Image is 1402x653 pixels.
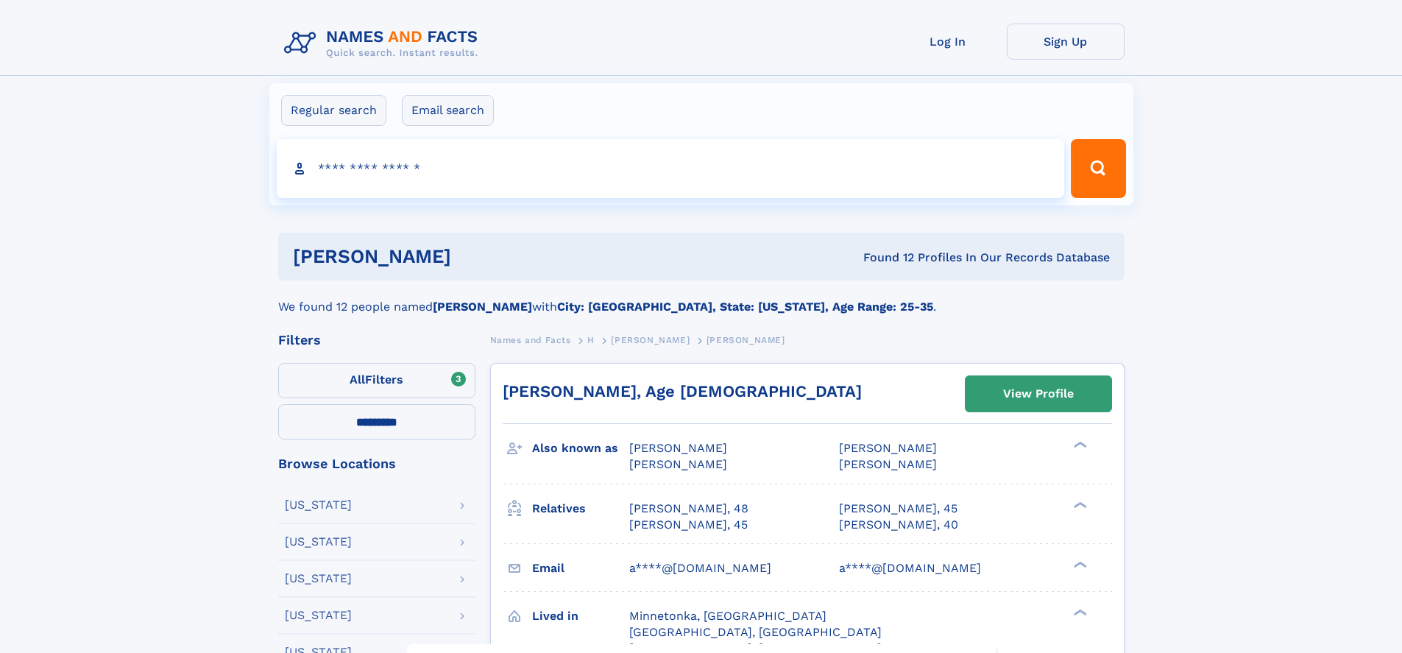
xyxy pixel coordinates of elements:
[839,457,937,471] span: [PERSON_NAME]
[1070,607,1088,617] div: ❯
[532,604,629,629] h3: Lived in
[402,95,494,126] label: Email search
[278,457,475,470] div: Browse Locations
[1070,560,1088,569] div: ❯
[839,517,958,533] a: [PERSON_NAME], 40
[611,335,690,345] span: [PERSON_NAME]
[278,280,1125,316] div: We found 12 people named with .
[285,610,352,621] div: [US_STATE]
[532,556,629,581] h3: Email
[611,331,690,349] a: [PERSON_NAME]
[707,335,785,345] span: [PERSON_NAME]
[293,247,657,266] h1: [PERSON_NAME]
[839,501,957,517] a: [PERSON_NAME], 45
[490,331,571,349] a: Names and Facts
[629,441,727,455] span: [PERSON_NAME]
[587,331,595,349] a: H
[629,625,882,639] span: [GEOGRAPHIC_DATA], [GEOGRAPHIC_DATA]
[285,499,352,511] div: [US_STATE]
[657,250,1110,266] div: Found 12 Profiles In Our Records Database
[285,536,352,548] div: [US_STATE]
[433,300,532,314] b: [PERSON_NAME]
[1007,24,1125,60] a: Sign Up
[1070,440,1088,450] div: ❯
[1003,377,1074,411] div: View Profile
[557,300,933,314] b: City: [GEOGRAPHIC_DATA], State: [US_STATE], Age Range: 25-35
[278,333,475,347] div: Filters
[281,95,386,126] label: Regular search
[285,573,352,585] div: [US_STATE]
[532,436,629,461] h3: Also known as
[629,517,748,533] a: [PERSON_NAME], 45
[278,363,475,398] label: Filters
[629,609,826,623] span: Minnetonka, [GEOGRAPHIC_DATA]
[503,382,862,400] a: [PERSON_NAME], Age [DEMOGRAPHIC_DATA]
[277,139,1065,198] input: search input
[966,376,1111,412] a: View Profile
[629,457,727,471] span: [PERSON_NAME]
[350,373,365,386] span: All
[278,24,490,63] img: Logo Names and Facts
[1070,500,1088,509] div: ❯
[839,441,937,455] span: [PERSON_NAME]
[532,496,629,521] h3: Relatives
[889,24,1007,60] a: Log In
[629,501,748,517] a: [PERSON_NAME], 48
[1071,139,1125,198] button: Search Button
[587,335,595,345] span: H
